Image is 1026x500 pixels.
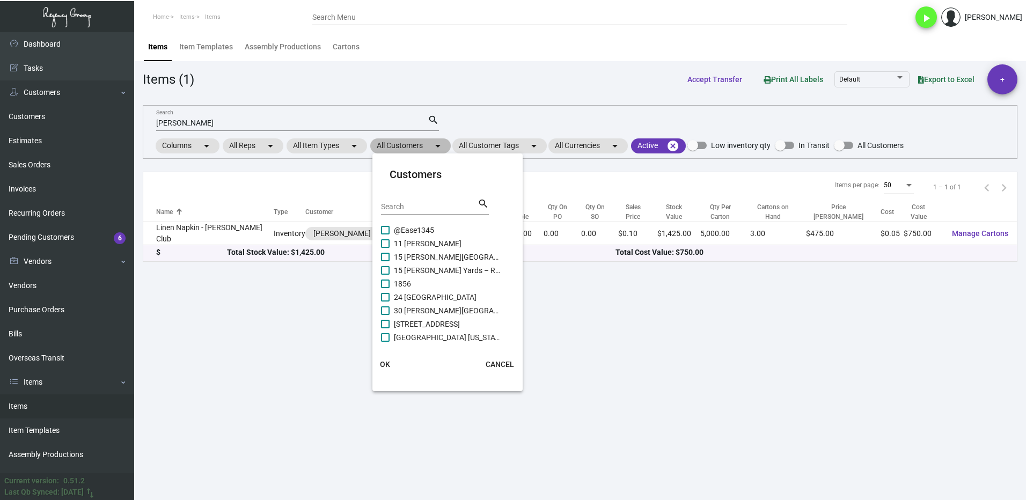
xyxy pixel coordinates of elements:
[394,318,501,330] span: [STREET_ADDRESS]
[394,331,501,344] span: [GEOGRAPHIC_DATA] [US_STATE]
[486,360,514,369] span: CANCEL
[380,360,390,369] span: OK
[394,291,501,304] span: 24 [GEOGRAPHIC_DATA]
[394,251,501,263] span: 15 [PERSON_NAME][GEOGRAPHIC_DATA] – RESIDENCES
[394,277,501,290] span: 1856
[477,355,523,374] button: CANCEL
[394,224,501,237] span: @Ease1345
[478,197,489,210] mat-icon: search
[4,487,84,498] div: Last Qb Synced: [DATE]
[368,355,402,374] button: OK
[63,475,85,487] div: 0.51.2
[394,304,501,317] span: 30 [PERSON_NAME][GEOGRAPHIC_DATA] - Residences
[394,264,501,277] span: 15 [PERSON_NAME] Yards – RESIDENCES - Inactive
[390,166,505,182] mat-card-title: Customers
[4,475,59,487] div: Current version:
[394,237,501,250] span: 11 [PERSON_NAME]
